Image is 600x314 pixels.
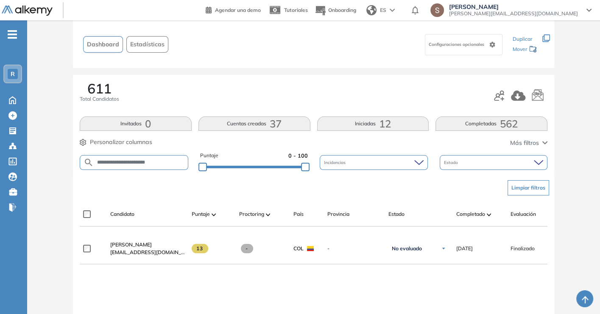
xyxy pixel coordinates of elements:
[327,210,349,218] span: Provincia
[435,116,547,131] button: Completadas562
[288,152,308,160] span: 0 - 100
[8,34,17,35] i: -
[425,34,502,55] div: Configuraciones opcionales
[510,139,547,147] button: Más filtros
[2,6,53,16] img: Logo
[212,213,216,216] img: [missing "en.ARROW_ALT" translation]
[487,213,491,216] img: [missing "en.ARROW_ALT" translation]
[307,246,314,251] img: COL
[511,210,536,218] span: Evaluación
[508,180,549,195] button: Limpiar filtros
[449,3,578,10] span: [PERSON_NAME]
[366,5,377,15] img: world
[392,245,422,252] span: No evaluado
[444,159,460,166] span: Estado
[380,6,386,14] span: ES
[449,10,578,17] span: [PERSON_NAME][EMAIL_ADDRESS][DOMAIN_NAME]
[110,210,134,218] span: Candidato
[293,210,304,218] span: País
[293,245,304,252] span: COL
[429,41,486,48] span: Configuraciones opcionales
[130,40,165,49] span: Estadísticas
[90,138,152,147] span: Personalizar columnas
[192,210,210,218] span: Puntaje
[390,8,395,12] img: arrow
[110,241,152,248] span: [PERSON_NAME]
[440,155,547,170] div: Estado
[388,210,405,218] span: Estado
[456,245,473,252] span: [DATE]
[513,36,532,42] span: Duplicar
[198,116,310,131] button: Cuentas creadas37
[317,116,429,131] button: Iniciadas12
[327,245,382,252] span: -
[324,159,347,166] span: Incidencias
[80,116,192,131] button: Invitados0
[84,157,94,168] img: SEARCH_ALT
[11,71,15,77] span: R
[456,210,485,218] span: Completado
[513,42,537,58] div: Mover
[206,4,261,14] a: Agendar una demo
[441,246,446,251] img: Ícono de flecha
[241,244,253,253] span: -
[110,249,185,256] span: [EMAIL_ADDRESS][DOMAIN_NAME]
[80,95,119,103] span: Total Candidatos
[126,36,168,53] button: Estadísticas
[510,139,539,147] span: Más filtros
[315,1,356,20] button: Onboarding
[215,7,261,13] span: Agendar una demo
[192,244,208,253] span: 13
[80,138,152,147] button: Personalizar columnas
[239,210,264,218] span: Proctoring
[200,152,218,160] span: Puntaje
[83,36,123,53] button: Dashboard
[284,7,308,13] span: Tutoriales
[328,7,356,13] span: Onboarding
[320,155,427,170] div: Incidencias
[511,245,535,252] span: Finalizado
[87,82,112,95] span: 611
[266,213,270,216] img: [missing "en.ARROW_ALT" translation]
[110,241,185,249] a: [PERSON_NAME]
[87,40,119,49] span: Dashboard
